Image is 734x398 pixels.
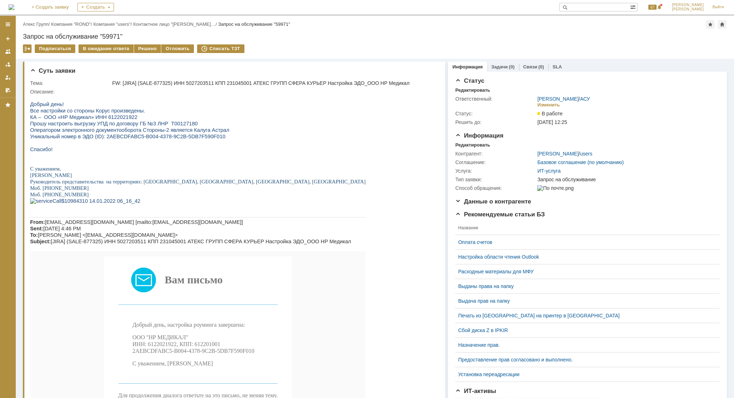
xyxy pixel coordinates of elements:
[103,266,183,272] span: С уважением, [PERSON_NAME]
[706,20,715,29] div: Добавить в избранное
[455,151,536,157] div: Контрагент:
[455,198,531,205] span: Данные о контрагенте
[648,5,657,10] span: 67
[135,179,193,191] span: Вам письмо
[119,354,217,360] a: [EMAIL_ADDRESS][DOMAIN_NAME]
[2,33,14,44] a: Создать заявку
[537,177,715,182] div: Запрос на обслуживание
[125,337,211,346] a: [DOMAIN_NAME][URL]
[537,111,562,116] span: В работе
[455,185,536,191] div: Способ обращения:
[30,89,435,95] div: Описание:
[455,111,536,116] div: Статус:
[455,159,536,165] div: Соглашение:
[455,177,536,182] div: Тип заявки:
[455,77,484,84] span: Статус
[458,283,711,289] a: Выданы права на папку
[2,72,14,83] a: Мои заявки
[2,85,14,96] a: Мои согласования
[523,64,537,69] a: Связи
[23,44,32,53] div: Работа с массовостью
[491,64,508,69] a: Задачи
[93,21,130,27] a: Компания "users"
[537,159,624,165] a: Базовое соглашение (по умолчанию)
[458,327,711,333] a: Сбой диска Z в IPKIR
[672,3,704,7] span: [PERSON_NAME]
[455,168,536,174] div: Услуга:
[93,21,133,27] div: /
[9,4,14,10] img: logo
[630,3,637,10] span: Расширенный поиск
[103,240,224,259] span: ООО "НР МЕДИКАЛ" ИНН: 6122021922, КПП: 612201001 2AEBCDFABC5-B004-4378-9C2B-5DB7F590F010
[458,298,711,304] a: Выдача прав на папку
[133,21,216,27] a: Контактное лицо "[PERSON_NAME]…
[23,21,48,27] a: Атекс Групп
[455,211,545,218] span: Рекомендуемые статьи БЗ
[77,3,114,11] div: Создать
[580,96,590,102] a: АСУ
[537,151,592,157] div: /
[88,298,248,304] span: Для продолжения диалога ответьте на это письмо, не меняя тему.
[133,21,218,27] div: /
[455,87,490,93] div: Редактировать
[672,7,704,11] span: [PERSON_NAME]
[2,59,14,70] a: Заявки в моей ответственности
[537,185,573,191] img: По почте.png
[458,357,711,363] a: Предоставление прав согласовано и выполнено.
[537,119,567,125] span: [DATE] 12:25
[101,173,126,198] img: Письмо
[455,142,490,148] div: Редактировать
[537,96,590,102] div: /
[458,254,711,260] a: Настройка области чтения Outlook
[9,4,14,10] a: Перейти на домашнюю страницу
[538,64,544,69] div: (0)
[455,119,536,125] div: Решить до:
[218,21,290,27] div: Запрос на обслуживание "59971"
[537,96,578,102] a: [PERSON_NAME]
[144,361,191,367] a: [DOMAIN_NAME]
[458,239,711,245] a: Оплата счетов
[23,21,51,27] div: /
[553,64,562,69] a: SLA
[455,221,714,235] th: Название
[76,39,195,45] span: 2AEBCDFABC5-B004-4378-9C2B-5DB7F590F010
[30,80,111,86] div: Тема:
[2,46,14,57] a: Заявки на командах
[458,342,711,348] a: Назначение прав.
[30,67,75,74] span: Суть заявки
[718,20,726,29] div: Сделать домашней страницей
[458,269,711,274] a: Расходные материалы для МФУ
[111,323,224,330] span: Спасибо, что обратились в ООО «СберКорус»
[51,21,91,27] a: Компания "ROND"
[580,151,592,157] a: users
[537,102,560,108] div: Изменить
[51,21,94,27] div: /
[455,96,536,102] div: Ответственный:
[458,371,711,377] a: Установка переадресации
[458,313,711,318] a: Печать из [GEOGRAPHIC_DATA] на принтер в [GEOGRAPHIC_DATA]
[537,151,578,157] a: [PERSON_NAME]
[112,80,434,86] div: FW: [JIRA] (SALE-877325) ИНН 5027203511 КПП 231045001 АТЕКС ГРУПП СФЕРА КУРЬЕР Настройка ЭДО_ООО ...
[452,64,482,69] a: Информация
[537,168,561,174] a: ИТ-услуга
[103,227,215,233] span: Добрый день, настройка роуминга завершена:
[455,132,503,139] span: Информация
[455,388,496,394] span: ИТ-активы
[509,64,515,69] div: (0)
[23,33,727,40] div: Запрос на обслуживание "59971"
